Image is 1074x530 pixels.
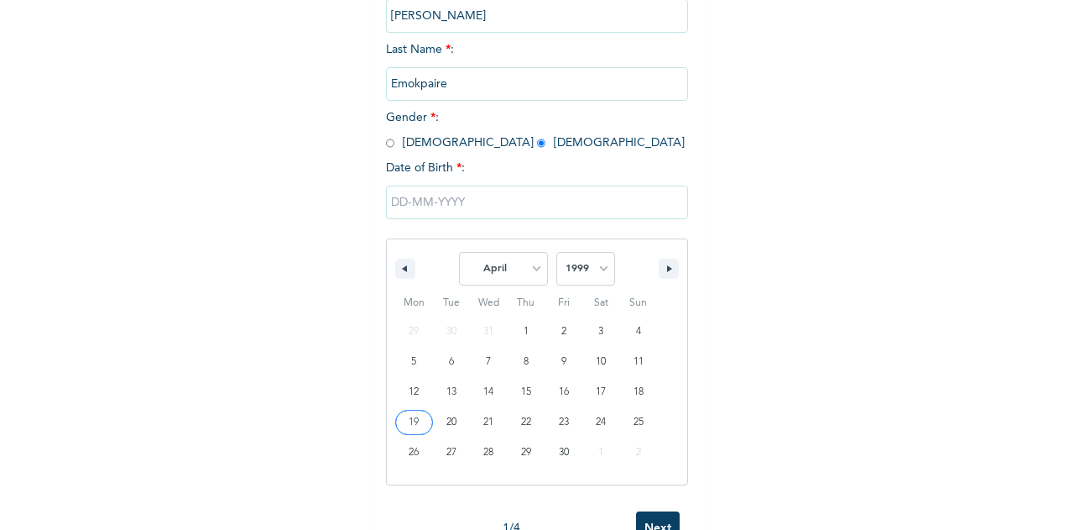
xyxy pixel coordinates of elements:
[545,347,582,377] button: 9
[521,438,531,468] span: 29
[545,438,582,468] button: 30
[486,347,491,377] span: 7
[524,317,529,347] span: 1
[395,377,433,407] button: 12
[508,377,545,407] button: 15
[636,317,641,347] span: 4
[446,377,456,407] span: 13
[561,347,566,377] span: 9
[508,438,545,468] button: 29
[470,347,508,377] button: 7
[470,438,508,468] button: 28
[433,377,471,407] button: 13
[395,290,433,317] span: Mon
[619,347,657,377] button: 11
[561,317,566,347] span: 2
[582,290,620,317] span: Sat
[559,438,569,468] span: 30
[582,317,620,347] button: 3
[411,347,416,377] span: 5
[395,347,433,377] button: 5
[596,377,606,407] span: 17
[409,377,419,407] span: 12
[524,347,529,377] span: 8
[559,407,569,438] span: 23
[386,67,688,101] input: Enter your last name
[433,438,471,468] button: 27
[619,317,657,347] button: 4
[386,186,688,219] input: DD-MM-YYYY
[508,347,545,377] button: 8
[598,317,603,347] span: 3
[395,438,433,468] button: 26
[449,347,454,377] span: 6
[596,347,606,377] span: 10
[483,377,493,407] span: 14
[545,407,582,438] button: 23
[446,407,456,438] span: 20
[582,347,620,377] button: 10
[386,112,685,149] span: Gender : [DEMOGRAPHIC_DATA] [DEMOGRAPHIC_DATA]
[386,160,465,177] span: Date of Birth :
[409,407,419,438] span: 19
[619,290,657,317] span: Sun
[508,317,545,347] button: 1
[483,438,493,468] span: 28
[582,377,620,407] button: 17
[619,377,657,407] button: 18
[508,290,545,317] span: Thu
[619,407,657,438] button: 25
[545,377,582,407] button: 16
[470,377,508,407] button: 14
[582,407,620,438] button: 24
[433,407,471,438] button: 20
[409,438,419,468] span: 26
[395,407,433,438] button: 19
[470,407,508,438] button: 21
[433,347,471,377] button: 6
[508,407,545,438] button: 22
[433,290,471,317] span: Tue
[470,290,508,317] span: Wed
[446,438,456,468] span: 27
[521,377,531,407] span: 15
[386,44,688,90] span: Last Name :
[545,317,582,347] button: 2
[545,290,582,317] span: Fri
[483,407,493,438] span: 21
[596,407,606,438] span: 24
[521,407,531,438] span: 22
[633,377,644,407] span: 18
[633,347,644,377] span: 11
[559,377,569,407] span: 16
[633,407,644,438] span: 25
